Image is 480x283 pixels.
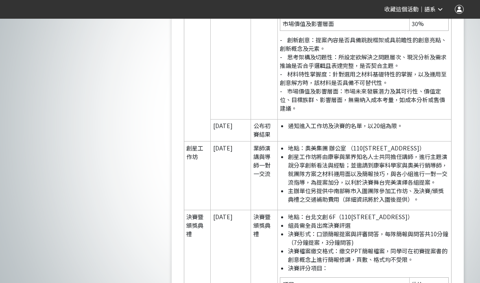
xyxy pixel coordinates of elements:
td: 公布初賽結果 [251,119,277,141]
li: 決賽評分項目： [288,264,449,272]
td: 創星工作坊 [184,141,211,210]
li: 主辦單位另提供中南部縣市入圍團隊參加工作坊、及決賽/頒獎典禮之交通補助費用（詳細資訊將於入圍後提供）。 [288,187,449,204]
li: 創星工作坊將由康寧與業界知名人士共同擔任講師，進行主題演說分享創新看法與經驗；並邀請到康寧科學家與奧美行銷導師，就團隊方案之材料運用面以及簡報技巧，與各小組進行一對一交流指導，為提案加分，以利於... [288,152,449,187]
span: 收藏這個活動 [384,6,419,13]
li: 通知進入工作坊及決賽的名單，以20組為限。 [288,122,449,130]
li: 組員需全員出席決賽評選 [288,221,449,230]
li: 地點：台北文創 6F（110[STREET_ADDRESS]） [288,213,449,221]
span: ｜ [419,5,424,14]
li: 決賽形式：口頭簡報提案與評審問答，每隊簡報與問答共10分鐘（7分鐘提案，3分鐘問答) [288,230,449,247]
li: 地點：奧美集團 辦公室 （110[STREET_ADDRESS]） [288,144,449,152]
td: 業師演講與導師一對一交流 [251,141,277,210]
td: 市場價值及影響層面 [280,17,409,30]
td: 30% [409,17,449,30]
span: 語系 [424,6,436,13]
li: 決賽檔案繳交格式：繳交PPT簡報檔案，同學可在初賽提案書的創意概念上進行簡報修調，頁數、格式均不受限。 [288,247,449,264]
p: - 創新創意：提案內容是否具備跳脫框架或具前瞻性的創意亮點、創新概念及元素。 - 思考架構及切題性：所設定欲解決之問題層次、現況分析及需求推論是否合乎邏輯且表達完整，是否契合主題。 - 材料特性... [280,36,449,113]
td: [DATE] [211,119,251,141]
td: [DATE] [211,141,251,210]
